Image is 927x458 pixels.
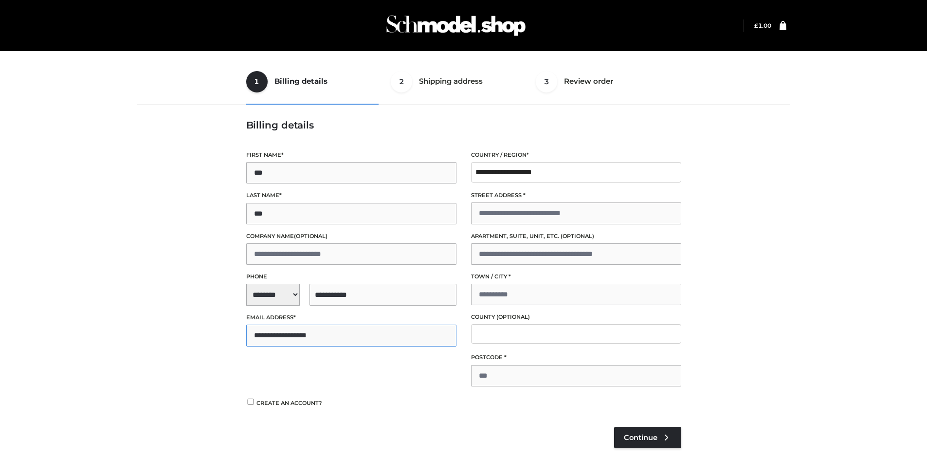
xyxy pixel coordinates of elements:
label: Apartment, suite, unit, etc. [471,232,681,241]
a: £1.00 [754,22,771,29]
h3: Billing details [246,119,681,131]
input: Create an account? [246,399,255,405]
img: Schmodel Admin 964 [383,6,529,45]
span: £ [754,22,758,29]
label: Town / City [471,272,681,281]
label: Company name [246,232,456,241]
span: Continue [624,433,657,442]
label: Last name [246,191,456,200]
label: County [471,312,681,322]
label: Country / Region [471,150,681,160]
span: (optional) [561,233,594,239]
label: Phone [246,272,456,281]
label: Postcode [471,353,681,362]
bdi: 1.00 [754,22,771,29]
span: Create an account? [256,400,322,406]
span: (optional) [496,313,530,320]
a: Continue [614,427,681,448]
span: (optional) [294,233,327,239]
label: Street address [471,191,681,200]
label: First name [246,150,456,160]
label: Email address [246,313,456,322]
